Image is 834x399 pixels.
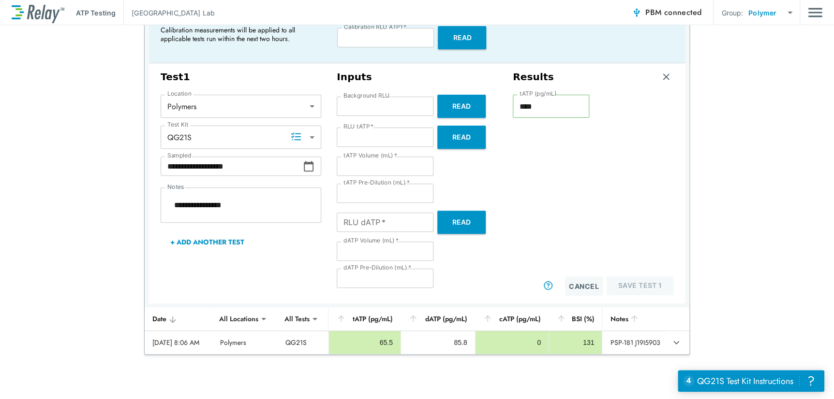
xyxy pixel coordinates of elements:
[336,313,393,325] div: tATP (pg/mL)
[167,184,184,190] label: Notes
[161,71,321,83] h3: Test 1
[167,152,192,159] label: Sampled
[161,26,315,43] p: Calibration measurements will be applied to all applicable tests run within the next two hours.
[668,334,685,351] button: expand row
[556,313,594,325] div: BSI (%)
[167,121,189,128] label: Test Kit
[337,71,497,83] h3: Inputs
[808,3,822,22] button: Main menu
[145,307,212,331] th: Date
[628,3,705,22] button: PBM connected
[437,95,486,118] button: Read
[343,92,389,99] label: Background RLU
[565,276,603,296] button: Cancel
[337,338,393,347] div: 65.5
[520,90,557,97] label: tATP (pg/mL)
[161,128,321,147] div: QG21S
[343,264,411,271] label: dATP Pre-Dilution (mL)
[483,313,541,325] div: cATP (pg/mL)
[513,71,554,83] h3: Results
[161,157,303,176] input: Choose date, selected date is Sep 26, 2025
[145,307,689,355] table: sticky table
[661,72,671,82] img: Remove
[602,331,666,354] td: PSP-181 J19I5903
[437,126,486,149] button: Read
[278,331,328,354] td: QG21S
[632,8,641,17] img: Connected Icon
[76,8,116,18] p: ATP Testing
[483,338,541,347] div: 0
[437,211,486,234] button: Read
[409,338,467,347] div: 85.8
[343,179,410,186] label: tATP Pre-Dilution (mL)
[808,3,822,22] img: Drawer Icon
[557,338,594,347] div: 131
[12,2,64,23] img: LuminUltra Relay
[343,123,373,130] label: RLU tATP
[344,24,406,30] label: Calibration RLU ATP1
[161,230,254,254] button: + Add Another Test
[161,97,321,116] div: Polymers
[664,7,702,18] span: connected
[212,309,265,328] div: All Locations
[167,90,192,97] label: Location
[610,313,658,325] div: Notes
[438,26,486,49] button: Read
[343,237,399,244] label: dATP Volume (mL)
[721,8,743,18] p: Group:
[152,338,205,347] div: [DATE] 8:06 AM
[408,313,467,325] div: dATP (pg/mL)
[678,370,824,392] iframe: Resource center
[212,331,278,354] td: Polymers
[278,309,316,328] div: All Tests
[132,8,215,18] p: [GEOGRAPHIC_DATA] Lab
[645,6,701,19] span: PBM
[343,152,397,159] label: tATP Volume (mL)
